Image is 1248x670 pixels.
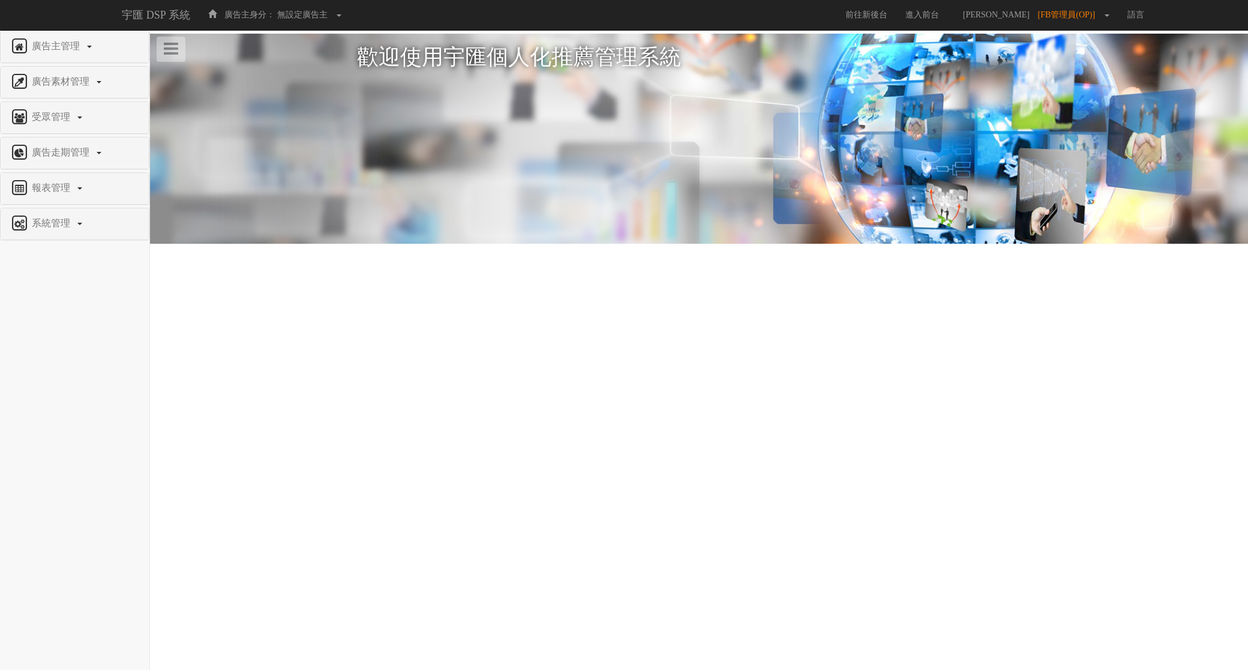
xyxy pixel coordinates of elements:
h1: 歡迎使用宇匯個人化推薦管理系統 [357,46,1041,70]
a: 系統管理 [10,214,140,234]
span: [FB管理員(OP)] [1037,10,1101,19]
span: 廣告素材管理 [29,76,95,86]
a: 報表管理 [10,179,140,198]
a: 受眾管理 [10,108,140,127]
span: 無設定廣告主 [277,10,328,19]
span: 系統管理 [29,218,76,228]
a: 廣告主管理 [10,37,140,56]
span: 廣告走期管理 [29,147,95,157]
a: 廣告素材管理 [10,73,140,92]
a: 廣告走期管理 [10,143,140,163]
span: 廣告主身分： [224,10,275,19]
span: [PERSON_NAME] [957,10,1036,19]
span: 廣告主管理 [29,41,86,51]
span: 報表管理 [29,183,76,193]
span: 受眾管理 [29,112,76,122]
